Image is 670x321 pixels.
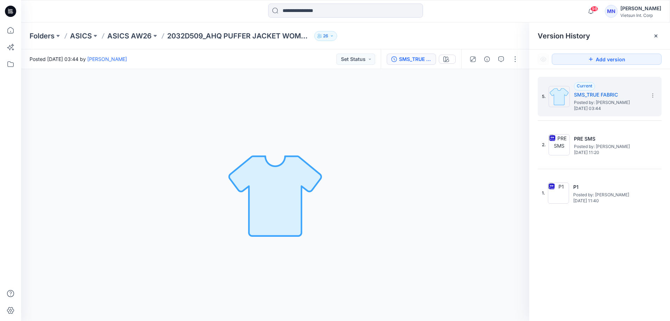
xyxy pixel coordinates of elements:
[574,143,644,150] span: Posted by: Maianh Nguyen
[323,32,328,40] p: 26
[549,86,570,107] img: SMS_TRUE FABRIC
[70,31,92,41] a: ASICS
[399,55,431,63] div: SMS_TRUE FABRIC
[620,4,661,13] div: [PERSON_NAME]
[552,54,662,65] button: Add version
[574,135,644,143] h5: PRE SMS
[542,190,545,196] span: 1.
[605,5,618,18] div: MN
[387,54,436,65] button: SMS_TRUE FABRIC
[574,106,644,111] span: [DATE] 03:44
[542,142,546,148] span: 2.
[107,31,152,41] a: ASICS AW26
[574,91,644,99] h5: SMS_TRUE FABRIC
[481,54,493,65] button: Details
[314,31,337,41] button: 26
[573,198,644,203] span: [DATE] 11:40
[538,54,549,65] button: Show Hidden Versions
[542,93,546,100] span: 5.
[226,146,324,245] img: No Outline
[574,150,644,155] span: [DATE] 11:20
[653,33,659,39] button: Close
[574,99,644,106] span: Posted by: Maianh Nguyen
[548,183,569,204] img: P1
[590,6,598,12] span: 98
[30,31,55,41] a: Folders
[577,83,592,88] span: Current
[87,56,127,62] a: [PERSON_NAME]
[30,55,127,63] span: Posted [DATE] 03:44 by
[167,31,311,41] p: 2032D509_AHQ PUFFER JACKET WOMEN WESTERN_AW26
[620,13,661,18] div: Vietsun Int. Corp
[538,32,590,40] span: Version History
[573,183,644,191] h5: P1
[549,134,570,155] img: PRE SMS
[573,191,644,198] span: Posted by: Luyen Le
